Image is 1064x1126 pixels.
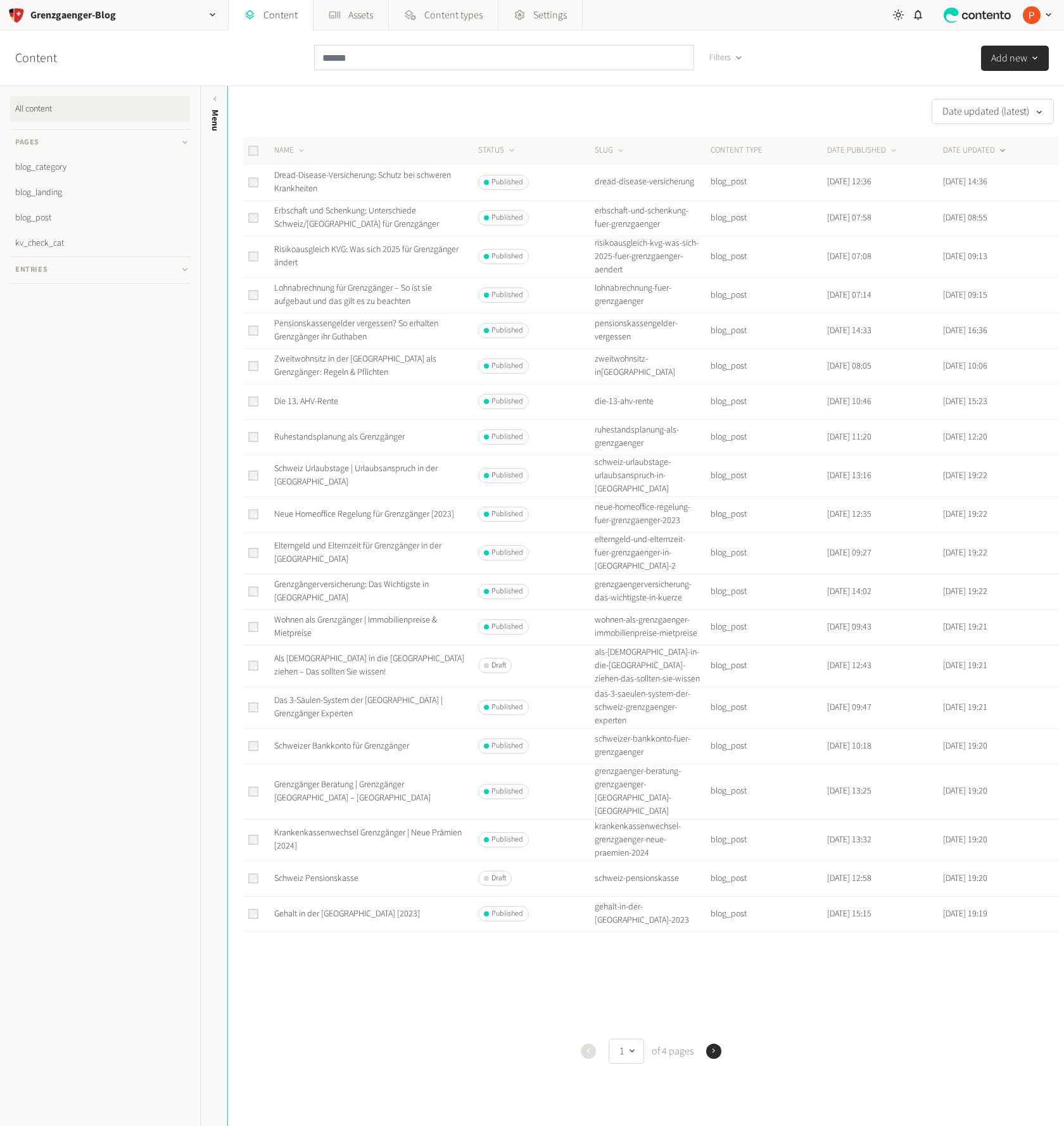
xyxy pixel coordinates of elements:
[710,645,826,686] td: blog_post
[710,497,826,532] td: blog_post
[710,348,826,384] td: blog_post
[710,384,826,419] td: blog_post
[491,251,523,262] span: Published
[594,819,711,861] td: krankenkassenwechsel-grenzgaenger-neue-praemien-2024
[491,908,523,920] span: Published
[594,165,711,200] td: dread-disease-versicherung
[274,144,307,157] button: NAME
[827,360,871,372] time: [DATE] 08:05
[649,1044,693,1059] span: of 4 pages
[710,574,826,609] td: blog_post
[827,395,871,408] time: [DATE] 10:46
[943,833,987,846] time: [DATE] 19:20
[710,419,826,455] td: blog_post
[827,212,871,224] time: [DATE] 07:58
[932,99,1054,124] button: Date updated (latest)
[10,180,190,205] a: blog_landing
[827,431,871,443] time: [DATE] 11:20
[943,508,987,521] time: [DATE] 19:22
[274,462,438,488] a: Schweiz Urlaubstage | Urlaubsanspruch in der [GEOGRAPHIC_DATA]
[491,325,523,336] span: Published
[943,585,987,598] time: [DATE] 19:22
[943,144,1008,157] button: DATE UPDATED
[274,740,409,752] a: Schweizer Bankkonto für Grenzgänger
[594,419,711,455] td: ruhestandsplanung-als-grenzgaenger
[943,360,987,372] time: [DATE] 10:06
[491,586,523,597] span: Published
[710,764,826,819] td: blog_post
[699,45,753,70] button: Filters
[274,169,451,195] a: Dread-Disease-Versicherung: Schutz bei schweren Krankheiten
[827,659,871,672] time: [DATE] 12:43
[594,609,711,645] td: wohnen-als-grenzgaenger-immobilienpreise-mietpreise
[827,740,871,752] time: [DATE] 10:18
[491,177,523,188] span: Published
[10,205,190,231] a: blog_post
[208,110,222,131] span: Menu
[594,686,711,728] td: das-3-saeulen-system-der-schweiz-grenzgaenger-experten
[15,137,39,148] span: Pages
[594,348,711,384] td: zweitwohnsitz-in[GEOGRAPHIC_DATA]
[30,8,116,23] h2: Grenzgaenger-Blog
[827,833,871,846] time: [DATE] 13:32
[827,175,871,188] time: [DATE] 12:36
[491,873,506,884] span: Draft
[15,264,47,275] span: Entries
[533,8,567,23] span: Settings
[827,324,871,337] time: [DATE] 14:33
[10,155,190,180] a: blog_category
[710,609,826,645] td: blog_post
[827,872,871,885] time: [DATE] 12:58
[943,701,987,714] time: [DATE] 19:21
[10,96,190,122] a: All content
[943,250,987,263] time: [DATE] 09:13
[491,431,523,443] span: Published
[710,728,826,764] td: blog_post
[943,175,987,188] time: [DATE] 14:36
[274,872,358,885] a: Schweiz Pensionskasse
[491,212,523,224] span: Published
[710,861,826,896] td: blog_post
[943,324,987,337] time: [DATE] 16:36
[827,621,871,633] time: [DATE] 09:43
[594,200,711,236] td: erbschaft-und-schenkung-fuer-grenzgaenger
[594,728,711,764] td: schweizer-bankkonto-fuer-grenzgaenger
[827,785,871,797] time: [DATE] 13:25
[827,547,871,559] time: [DATE] 09:27
[274,431,405,443] a: Ruhestandsplanung als Grenzgänger
[274,205,439,231] a: Erbschaft und Schenkung: Unterschiede Schweiz/[GEOGRAPHIC_DATA] für Grenzgänger
[594,574,711,609] td: grenzgaengerversicherung-das-wichtigste-in-kuerze
[274,353,436,379] a: Zweitwohnsitz in der [GEOGRAPHIC_DATA] als Grenzgänger: Regeln & Pflichten
[491,786,523,797] span: Published
[943,740,987,752] time: [DATE] 19:20
[943,212,987,224] time: [DATE] 08:55
[10,231,190,256] a: kv_check_cat
[594,645,711,686] td: als-[DEMOGRAPHIC_DATA]-in-die-[GEOGRAPHIC_DATA]-ziehen-das-sollten-sie-wissen
[710,313,826,348] td: blog_post
[710,819,826,861] td: blog_post
[491,289,523,301] span: Published
[710,277,826,313] td: blog_post
[15,49,86,68] h2: Content
[609,1039,644,1064] button: 1
[594,384,711,419] td: die-13-ahv-rente
[274,826,462,852] a: Krankenkassenwechsel Grenzgänger | Neue Prämien [2024]
[943,431,987,443] time: [DATE] 12:20
[594,277,711,313] td: lohnabrechnung-fuer-grenzgaenger
[827,469,871,482] time: [DATE] 13:16
[491,740,523,752] span: Published
[491,470,523,481] span: Published
[943,469,987,482] time: [DATE] 19:22
[827,701,871,714] time: [DATE] 09:47
[8,6,25,24] img: Grenzgaenger-Blog
[274,317,438,343] a: Pensionskassengelder vergessen? So erhalten Grenzgänger ihr Guthaben
[827,250,871,263] time: [DATE] 07:08
[594,764,711,819] td: grenzgaenger-beratung-grenzgaenger-[GEOGRAPHIC_DATA]-[GEOGRAPHIC_DATA]
[274,395,338,408] a: Die 13. AHV-Rente
[709,51,731,65] span: Filters
[424,8,483,23] span: Content types
[943,659,987,672] time: [DATE] 19:21
[274,282,432,308] a: Lohnabrechnung für Grenzgänger – So ist sie aufgebaut und das gilt es zu beachten
[943,908,987,920] time: [DATE] 19:19
[594,313,711,348] td: pensionskassengelder-vergessen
